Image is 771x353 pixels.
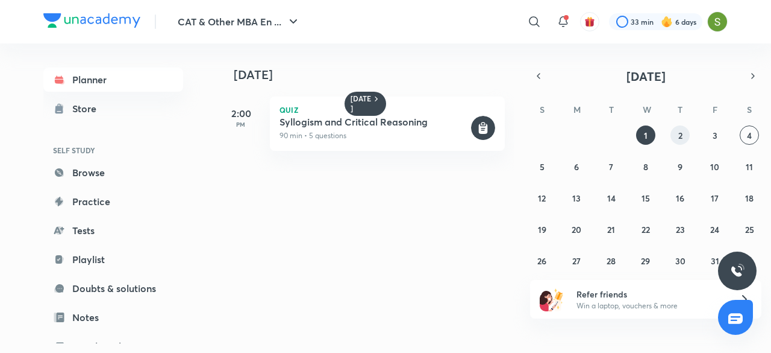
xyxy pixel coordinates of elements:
[705,157,725,176] button: October 10, 2025
[747,104,752,115] abbr: Saturday
[567,188,586,208] button: October 13, 2025
[705,188,725,208] button: October 17, 2025
[636,188,655,208] button: October 15, 2025
[43,189,183,214] a: Practice
[609,161,613,173] abbr: October 7, 2025
[747,130,752,141] abbr: October 4, 2025
[644,130,648,141] abbr: October 1, 2025
[745,224,754,235] abbr: October 25, 2025
[43,218,183,243] a: Tests
[532,251,552,270] button: October 26, 2025
[532,188,552,208] button: October 12, 2025
[740,188,759,208] button: October 18, 2025
[279,116,469,128] h5: Syllogism and Critical Reasoning
[43,140,183,161] h6: SELF STUDY
[572,255,581,267] abbr: October 27, 2025
[675,255,685,267] abbr: October 30, 2025
[636,220,655,239] button: October 22, 2025
[602,220,621,239] button: October 21, 2025
[72,101,104,116] div: Store
[609,104,614,115] abbr: Tuesday
[532,157,552,176] button: October 5, 2025
[713,130,717,141] abbr: October 3, 2025
[711,192,719,204] abbr: October 17, 2025
[710,161,719,173] abbr: October 10, 2025
[540,287,564,311] img: referral
[707,11,728,32] img: Samridhi Vij
[626,68,666,84] span: [DATE]
[43,247,183,272] a: Playlist
[661,16,673,28] img: streak
[602,157,621,176] button: October 7, 2025
[607,255,616,267] abbr: October 28, 2025
[705,251,725,270] button: October 31, 2025
[678,104,682,115] abbr: Thursday
[705,220,725,239] button: October 24, 2025
[636,251,655,270] button: October 29, 2025
[580,12,599,31] button: avatar
[567,251,586,270] button: October 27, 2025
[279,130,469,141] p: 90 min • 5 questions
[670,126,690,145] button: October 2, 2025
[713,104,717,115] abbr: Friday
[705,126,725,145] button: October 3, 2025
[711,255,719,267] abbr: October 31, 2025
[643,104,651,115] abbr: Wednesday
[43,68,183,92] a: Planner
[573,104,581,115] abbr: Monday
[710,224,719,235] abbr: October 24, 2025
[584,16,595,27] img: avatar
[43,13,140,28] img: Company Logo
[670,157,690,176] button: October 9, 2025
[641,255,650,267] abbr: October 29, 2025
[745,192,754,204] abbr: October 18, 2025
[670,188,690,208] button: October 16, 2025
[607,224,615,235] abbr: October 21, 2025
[643,161,648,173] abbr: October 8, 2025
[607,192,616,204] abbr: October 14, 2025
[740,220,759,239] button: October 25, 2025
[670,220,690,239] button: October 23, 2025
[351,94,372,113] h6: [DATE]
[746,161,753,173] abbr: October 11, 2025
[641,192,650,204] abbr: October 15, 2025
[574,161,579,173] abbr: October 6, 2025
[576,301,725,311] p: Win a laptop, vouchers & more
[636,126,655,145] button: October 1, 2025
[538,224,546,235] abbr: October 19, 2025
[636,157,655,176] button: October 8, 2025
[676,192,684,204] abbr: October 16, 2025
[43,13,140,31] a: Company Logo
[43,305,183,329] a: Notes
[234,68,517,82] h4: [DATE]
[740,126,759,145] button: October 4, 2025
[43,97,183,121] a: Store
[730,264,744,278] img: ttu
[740,157,759,176] button: October 11, 2025
[43,161,183,185] a: Browse
[567,220,586,239] button: October 20, 2025
[547,68,744,84] button: [DATE]
[217,121,265,128] p: PM
[532,220,552,239] button: October 19, 2025
[678,130,682,141] abbr: October 2, 2025
[641,224,650,235] abbr: October 22, 2025
[572,224,581,235] abbr: October 20, 2025
[537,255,546,267] abbr: October 26, 2025
[670,251,690,270] button: October 30, 2025
[567,157,586,176] button: October 6, 2025
[678,161,682,173] abbr: October 9, 2025
[572,192,581,204] abbr: October 13, 2025
[217,106,265,121] h5: 2:00
[602,251,621,270] button: October 28, 2025
[540,161,545,173] abbr: October 5, 2025
[602,188,621,208] button: October 14, 2025
[170,10,308,34] button: CAT & Other MBA En ...
[279,106,495,113] p: Quiz
[676,224,685,235] abbr: October 23, 2025
[540,104,545,115] abbr: Sunday
[43,276,183,301] a: Doubts & solutions
[576,288,725,301] h6: Refer friends
[538,192,546,204] abbr: October 12, 2025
